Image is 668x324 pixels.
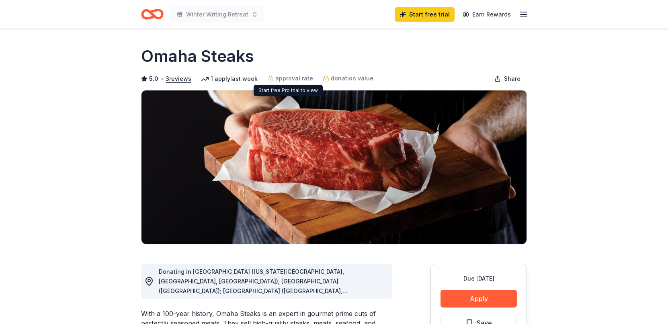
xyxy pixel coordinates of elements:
a: Start free trial [395,7,455,22]
h1: Omaha Steaks [141,45,254,68]
div: Due [DATE] [441,274,517,283]
div: 1 apply last week [201,74,258,84]
img: Image for Omaha Steaks [141,90,527,244]
span: approval rate [275,74,313,83]
span: 5.0 [149,74,158,84]
a: Earn Rewards [458,7,516,22]
button: Winter Writing Retreat [170,6,264,23]
a: approval rate [267,74,313,83]
div: Start free Pro trial to view [254,85,323,96]
button: Apply [441,290,517,308]
span: Share [504,74,520,84]
a: donation value [323,74,373,83]
a: Home [141,5,164,24]
button: Share [488,71,527,87]
span: • [161,76,164,82]
button: 3reviews [166,74,191,84]
span: Winter Writing Retreat [186,10,248,19]
span: donation value [331,74,373,83]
